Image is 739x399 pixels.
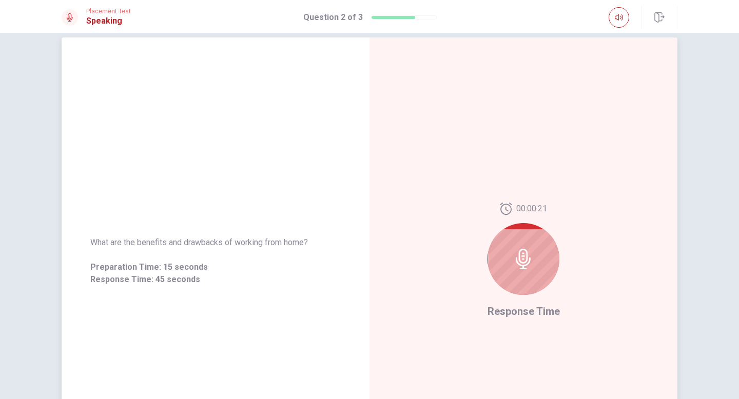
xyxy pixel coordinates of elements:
[90,273,341,286] span: Response Time: 45 seconds
[516,203,547,215] span: 00:00:21
[303,11,363,24] h1: Question 2 of 3
[86,15,131,27] h1: Speaking
[488,305,560,317] span: Response Time
[90,261,341,273] span: Preparation Time: 15 seconds
[86,8,131,15] span: Placement Test
[90,236,341,249] span: What are the benefits and drawbacks of working from home?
